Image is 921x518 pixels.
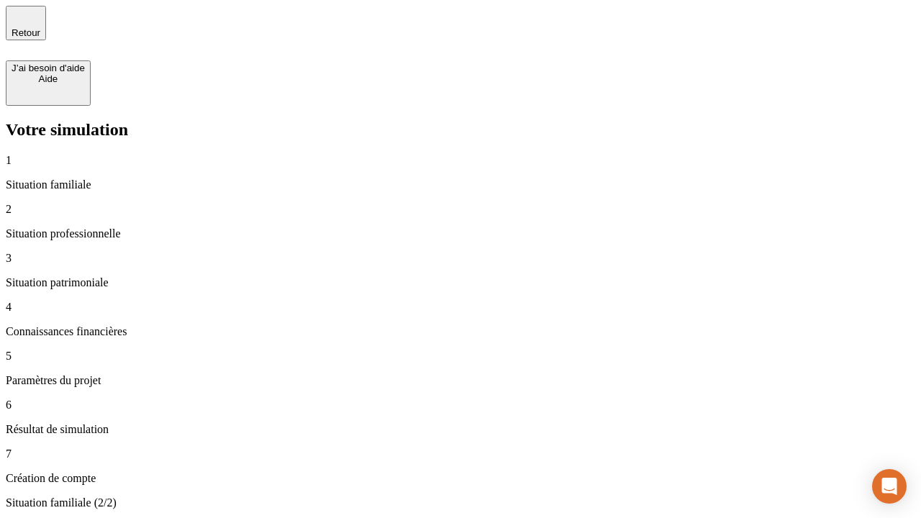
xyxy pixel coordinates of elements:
[6,301,915,314] p: 4
[6,178,915,191] p: Situation familiale
[6,227,915,240] p: Situation professionnelle
[6,374,915,387] p: Paramètres du projet
[6,120,915,140] h2: Votre simulation
[6,325,915,338] p: Connaissances financières
[12,73,85,84] div: Aide
[6,350,915,363] p: 5
[12,27,40,38] span: Retour
[6,472,915,485] p: Création de compte
[6,496,915,509] p: Situation familiale (2/2)
[6,447,915,460] p: 7
[6,6,46,40] button: Retour
[6,154,915,167] p: 1
[872,469,907,504] div: Open Intercom Messenger
[6,399,915,412] p: 6
[6,203,915,216] p: 2
[6,423,915,436] p: Résultat de simulation
[6,60,91,106] button: J’ai besoin d'aideAide
[6,276,915,289] p: Situation patrimoniale
[12,63,85,73] div: J’ai besoin d'aide
[6,252,915,265] p: 3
